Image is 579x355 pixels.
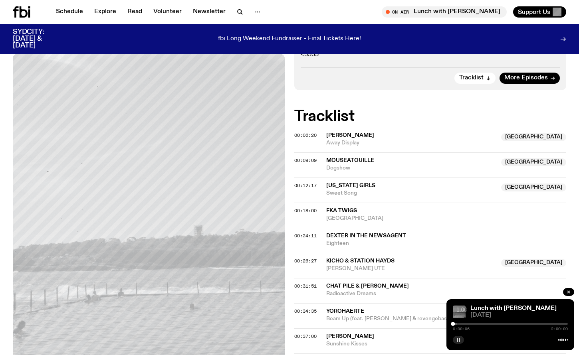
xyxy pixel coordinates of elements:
[326,139,496,147] span: Away Display
[326,333,374,339] span: [PERSON_NAME]
[294,308,317,314] span: 00:34:35
[294,133,317,138] button: 00:06:20
[501,183,566,191] span: [GEOGRAPHIC_DATA]
[326,340,566,348] span: Sunshine Kisses
[326,283,409,289] span: Chat Pile & [PERSON_NAME]
[294,158,317,163] button: 00:09:09
[551,327,568,331] span: 2:00:00
[326,290,566,298] span: Radioactive Dreams
[500,73,560,84] a: More Episodes
[294,132,317,138] span: 00:06:20
[123,6,147,18] a: Read
[294,258,317,264] span: 00:26:27
[518,8,550,16] span: Support Us
[326,164,496,172] span: Dogshow
[294,259,317,263] button: 00:26:27
[294,109,566,124] h2: Tracklist
[326,132,374,138] span: [PERSON_NAME]
[504,75,548,81] span: More Episodes
[326,189,496,197] span: Sweet Song
[501,133,566,141] span: [GEOGRAPHIC_DATA]
[459,75,484,81] span: Tracklist
[294,309,317,314] button: 00:34:35
[501,158,566,166] span: [GEOGRAPHIC_DATA]
[326,265,496,272] span: [PERSON_NAME] UTE
[294,233,317,239] span: 00:24:11
[326,233,406,239] span: dexter in the newsagent
[294,284,317,288] button: 00:31:51
[326,183,375,188] span: [US_STATE] Girls
[326,215,566,222] span: [GEOGRAPHIC_DATA]
[470,312,568,318] span: [DATE]
[326,315,496,323] span: Beam Up (feat. [PERSON_NAME] & revengebased)
[294,334,317,339] button: 00:37:00
[326,308,364,314] span: Yorohaerte
[326,240,566,247] span: Eighteen
[326,208,357,213] span: FKA twigs
[501,259,566,267] span: [GEOGRAPHIC_DATA]
[294,183,317,188] button: 00:12:17
[294,157,317,164] span: 00:09:09
[188,6,230,18] a: Newsletter
[13,29,64,49] h3: SYDCITY: [DATE] & [DATE]
[294,209,317,213] button: 00:18:00
[218,35,361,43] p: fbi Long Weekend Fundraiser - Final Tickets Here!
[89,6,121,18] a: Explore
[294,283,317,289] span: 00:31:51
[51,6,88,18] a: Schedule
[294,333,317,339] span: 00:37:00
[301,51,560,59] p: <3333
[294,207,317,214] span: 00:18:00
[454,73,496,84] button: Tracklist
[294,182,317,189] span: 00:12:17
[326,258,395,264] span: KICHO & Station Hayds
[294,234,317,238] button: 00:24:11
[149,6,186,18] a: Volunteer
[470,305,557,312] a: Lunch with [PERSON_NAME]
[382,6,507,18] button: On AirLunch with [PERSON_NAME]
[453,327,470,331] span: 0:00:06
[513,6,566,18] button: Support Us
[326,158,374,163] span: Mouseatouille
